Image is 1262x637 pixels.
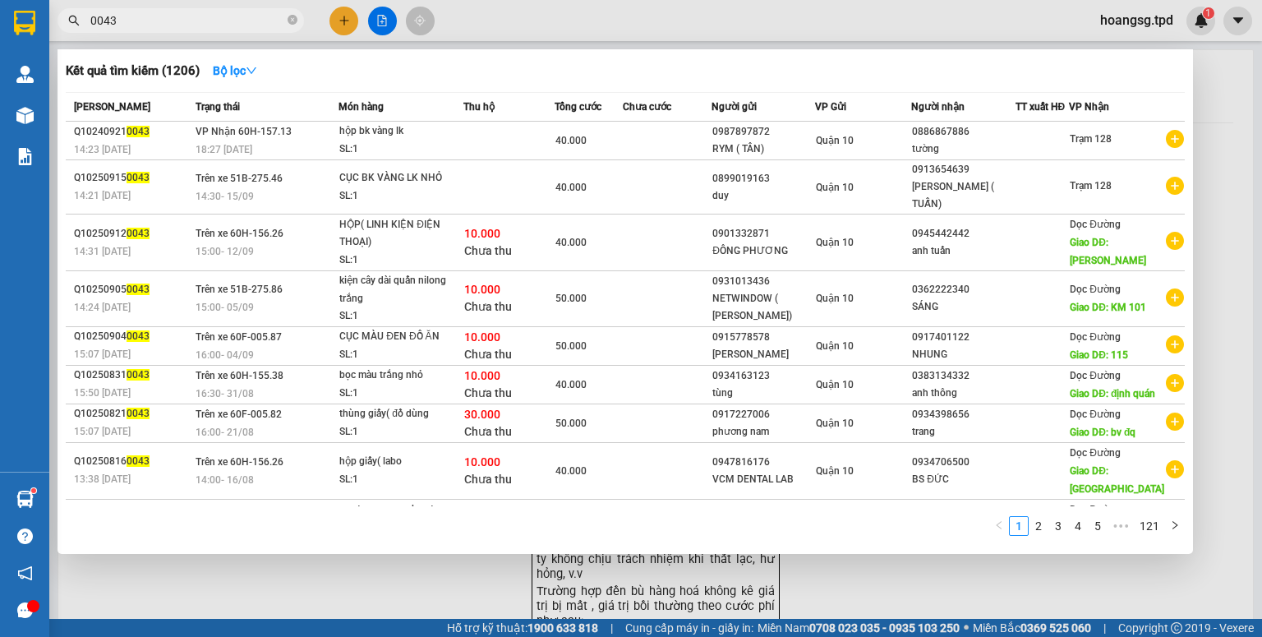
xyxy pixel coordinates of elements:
[339,346,463,364] div: SL: 1
[196,246,254,257] span: 15:00 - 12/09
[74,246,131,257] span: 14:31 [DATE]
[464,283,500,296] span: 10.000
[16,107,34,124] img: warehouse-icon
[127,369,150,381] span: 0043
[16,148,34,165] img: solution-icon
[1049,517,1067,535] a: 3
[912,471,1014,488] div: BS ĐỨC
[1134,516,1165,536] li: 121
[68,15,80,26] span: search
[911,101,965,113] span: Người nhận
[339,501,463,536] div: cuc trang cam + boc trang̣ do an
[464,348,512,361] span: Chưa thu
[1010,517,1028,535] a: 1
[712,406,814,423] div: 0917227006
[1166,460,1184,478] span: plus-circle
[464,455,500,469] span: 10.000
[1070,370,1121,381] span: Dọc Đường
[1070,302,1146,313] span: Giao DĐ: KM 101
[196,409,282,420] span: Trên xe 60F-005.82
[74,190,131,201] span: 14:21 [DATE]
[339,252,463,270] div: SL: 1
[74,328,191,345] div: Q10250904
[1108,516,1134,536] span: •••
[74,367,191,384] div: Q10250831
[196,284,283,295] span: Trên xe 51B-275.86
[74,349,131,360] span: 15:07 [DATE]
[912,367,1014,385] div: 0383134332
[196,349,254,361] span: 16:00 - 04/09
[912,385,1014,402] div: anh thông
[912,178,1014,213] div: [PERSON_NAME] ( TUẤN)
[555,135,587,146] span: 40.000
[1088,516,1108,536] li: 5
[912,329,1014,346] div: 0917401122
[912,406,1014,423] div: 0934398656
[712,423,814,441] div: phương nam
[1108,516,1134,536] li: Next 5 Pages
[712,290,814,325] div: NETWINDOW ( [PERSON_NAME])
[912,281,1014,298] div: 0362222340
[339,405,463,423] div: thùng giấy( đồ dùng
[339,423,463,441] div: SL: 1
[74,387,131,399] span: 15:50 [DATE]
[196,427,254,438] span: 16:00 - 21/08
[1029,517,1048,535] a: 2
[339,187,463,205] div: SL: 1
[1165,516,1185,536] button: right
[555,182,587,193] span: 40.000
[912,298,1014,316] div: SÁNG
[1068,516,1088,536] li: 4
[339,122,463,141] div: hộp bk vàng lk
[1166,374,1184,392] span: plus-circle
[196,173,283,184] span: Trên xe 51B-275.46
[16,66,34,83] img: warehouse-icon
[17,529,33,544] span: question-circle
[712,101,757,113] span: Người gửi
[464,330,500,344] span: 10.000
[816,465,854,477] span: Quận 10
[712,242,814,260] div: ĐÔNG PHƯƠNG
[196,101,240,113] span: Trạng thái
[912,123,1014,141] div: 0886867886
[816,237,854,248] span: Quận 10
[17,565,33,581] span: notification
[74,225,191,242] div: Q10250912
[74,302,131,313] span: 14:24 [DATE]
[196,370,283,381] span: Trên xe 60H-155.38
[712,329,814,346] div: 0915778578
[196,331,282,343] span: Trên xe 60F-005.87
[712,385,814,402] div: tùng
[196,126,292,137] span: VP Nhận 60H-157.13
[712,187,814,205] div: duy
[339,385,463,403] div: SL: 1
[464,408,500,421] span: 30.000
[1170,520,1180,530] span: right
[555,101,601,113] span: Tổng cước
[712,367,814,385] div: 0934163123
[816,135,854,146] span: Quận 10
[200,58,270,84] button: Bộ lọcdown
[339,453,463,471] div: hộp giấy( labo
[17,602,33,618] span: message
[1070,331,1121,343] span: Dọc Đường
[127,126,150,137] span: 0043
[127,284,150,295] span: 0043
[712,346,814,363] div: [PERSON_NAME]
[712,141,814,158] div: RYM ( TÂN)
[912,141,1014,158] div: tường
[246,65,257,76] span: down
[712,123,814,141] div: 0987897872
[127,172,150,183] span: 0043
[196,474,254,486] span: 14:00 - 16/08
[74,123,191,141] div: Q10240921
[1069,101,1109,113] span: VP Nhận
[1166,335,1184,353] span: plus-circle
[464,386,512,399] span: Chưa thu
[464,244,512,257] span: Chưa thu
[339,307,463,325] div: SL: 1
[912,454,1014,471] div: 0934706500
[339,169,463,187] div: CỤC BK VÀNG LK NHỎ
[1070,447,1121,459] span: Dọc Đường
[912,423,1014,441] div: trang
